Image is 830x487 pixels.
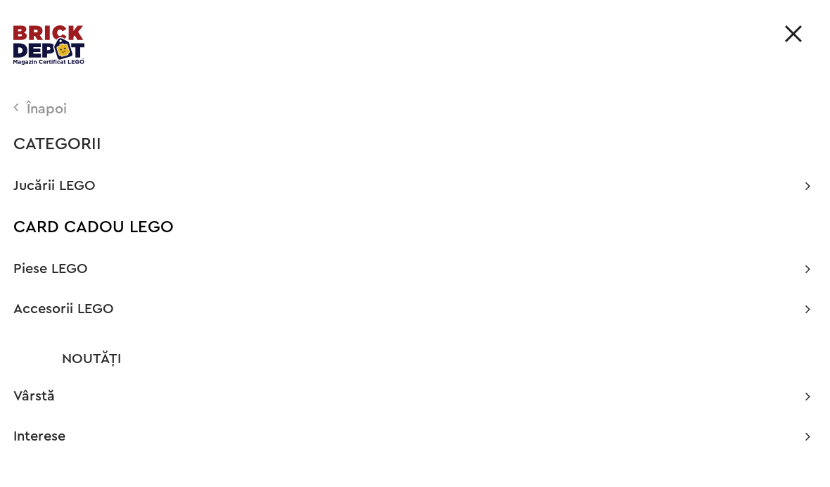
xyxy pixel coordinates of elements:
span: Interese [13,429,65,443]
a: Card Cadou LEGO [13,219,174,236]
a: Noutăți [13,342,810,376]
div: CATEGORII [13,136,810,153]
div: Înapoi [13,102,810,116]
span: Noutăți [62,352,121,366]
span: Jucării LEGO [13,179,96,193]
div: Vârstă [13,389,810,403]
span: Piese LEGO [13,262,88,276]
span: Accesorii LEGO [13,302,114,316]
